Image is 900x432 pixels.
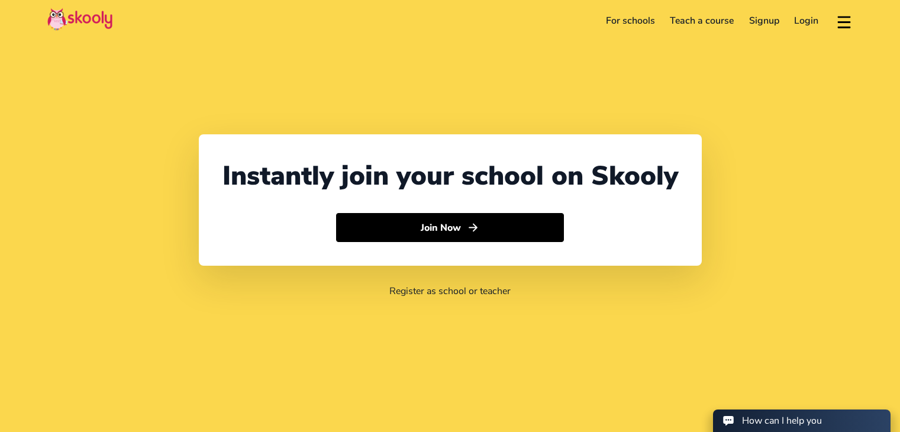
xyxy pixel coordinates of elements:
[467,221,479,234] ion-icon: arrow forward outline
[389,285,511,298] a: Register as school or teacher
[222,158,678,194] div: Instantly join your school on Skooly
[836,11,853,31] button: menu outline
[47,8,112,31] img: Skooly
[741,11,787,30] a: Signup
[662,11,741,30] a: Teach a course
[787,11,827,30] a: Login
[336,213,564,243] button: Join Nowarrow forward outline
[598,11,663,30] a: For schools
